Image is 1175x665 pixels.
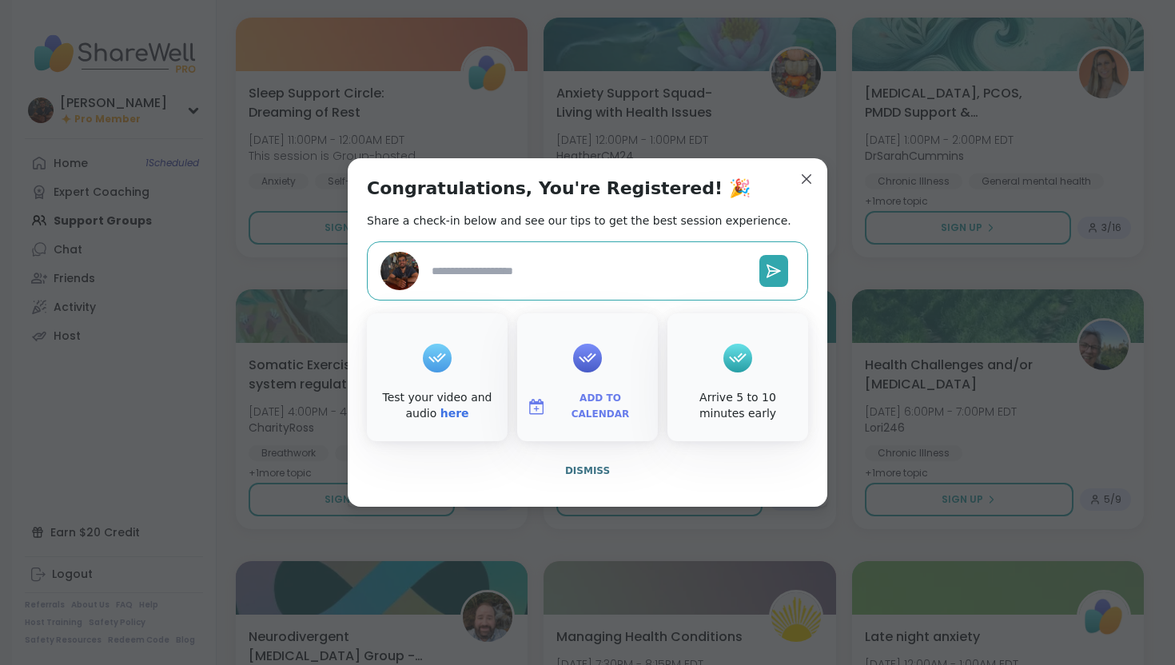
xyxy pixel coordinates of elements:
img: Anchit [380,252,419,290]
img: ShareWell Logomark [527,397,546,416]
div: Test your video and audio [370,390,504,421]
a: here [440,407,469,420]
span: Add to Calendar [552,391,648,422]
span: Dismiss [565,465,610,476]
h1: Congratulations, You're Registered! 🎉 [367,177,751,200]
h2: Share a check-in below and see our tips to get the best session experience. [367,213,791,229]
button: Dismiss [367,454,808,488]
div: Arrive 5 to 10 minutes early [671,390,805,421]
button: Add to Calendar [520,390,655,424]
